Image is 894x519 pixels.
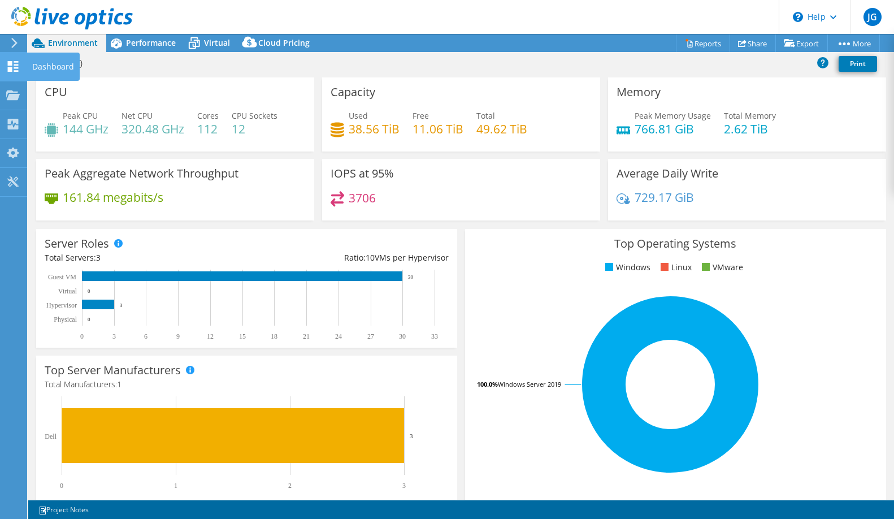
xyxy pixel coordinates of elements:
[46,301,77,309] text: Hypervisor
[303,332,310,340] text: 21
[863,8,882,26] span: JG
[617,86,661,98] h3: Memory
[793,12,803,22] svg: \n
[27,53,80,81] div: Dashboard
[176,332,180,340] text: 9
[839,56,877,72] a: Print
[413,110,429,121] span: Free
[232,123,277,135] h4: 12
[602,261,650,274] li: Windows
[331,86,375,98] h3: Capacity
[617,167,718,180] h3: Average Daily Write
[402,482,406,490] text: 3
[48,37,98,48] span: Environment
[45,86,67,98] h3: CPU
[45,432,57,440] text: Dell
[63,191,163,204] h4: 161.84 megabits/s
[724,123,776,135] h4: 2.62 TiB
[730,34,776,52] a: Share
[246,252,448,264] div: Ratio: VMs per Hypervisor
[699,261,743,274] li: VMware
[775,34,828,52] a: Export
[45,167,238,180] h3: Peak Aggregate Network Throughput
[335,332,342,340] text: 24
[827,34,880,52] a: More
[60,482,63,490] text: 0
[126,37,176,48] span: Performance
[410,432,413,439] text: 3
[366,252,375,263] span: 10
[431,332,438,340] text: 33
[676,34,730,52] a: Reports
[54,315,77,323] text: Physical
[408,274,414,280] text: 30
[399,332,406,340] text: 30
[367,332,374,340] text: 27
[349,192,376,204] h4: 3706
[474,237,878,250] h3: Top Operating Systems
[45,378,449,391] h4: Total Manufacturers:
[121,123,184,135] h4: 320.48 GHz
[31,503,97,517] a: Project Notes
[635,123,711,135] h4: 766.81 GiB
[635,191,694,204] h4: 729.17 GiB
[45,237,109,250] h3: Server Roles
[476,110,495,121] span: Total
[63,123,109,135] h4: 144 GHz
[120,302,123,308] text: 3
[724,110,776,121] span: Total Memory
[271,332,277,340] text: 18
[258,37,310,48] span: Cloud Pricing
[658,261,692,274] li: Linux
[331,167,394,180] h3: IOPS at 95%
[45,364,181,377] h3: Top Server Manufacturers
[88,288,90,294] text: 0
[48,273,76,281] text: Guest VM
[112,332,116,340] text: 3
[144,332,147,340] text: 6
[635,110,711,121] span: Peak Memory Usage
[58,287,77,295] text: Virtual
[498,380,561,388] tspan: Windows Server 2019
[174,482,177,490] text: 1
[349,123,400,135] h4: 38.56 TiB
[88,317,90,322] text: 0
[207,332,214,340] text: 12
[349,110,368,121] span: Used
[477,380,498,388] tspan: 100.0%
[63,110,98,121] span: Peak CPU
[476,123,527,135] h4: 49.62 TiB
[117,379,121,390] span: 1
[197,110,219,121] span: Cores
[96,252,101,263] span: 3
[232,110,277,121] span: CPU Sockets
[239,332,246,340] text: 15
[121,110,153,121] span: Net CPU
[80,332,84,340] text: 0
[197,123,219,135] h4: 112
[45,252,246,264] div: Total Servers:
[288,482,292,490] text: 2
[413,123,463,135] h4: 11.06 TiB
[204,37,230,48] span: Virtual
